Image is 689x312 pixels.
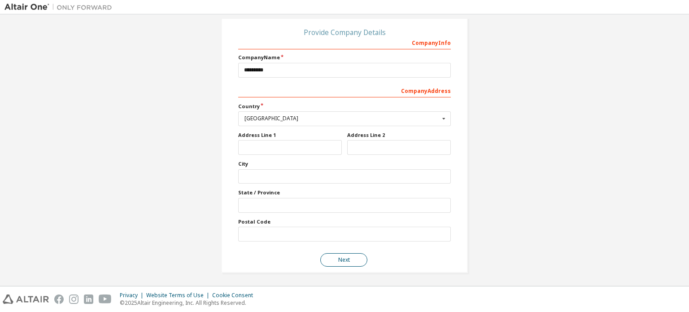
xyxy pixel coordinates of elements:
[238,132,342,139] label: Address Line 1
[320,253,367,267] button: Next
[4,3,117,12] img: Altair One
[54,294,64,304] img: facebook.svg
[238,30,451,35] div: Provide Company Details
[69,294,78,304] img: instagram.svg
[238,189,451,196] label: State / Province
[99,294,112,304] img: youtube.svg
[84,294,93,304] img: linkedin.svg
[120,299,258,307] p: © 2025 Altair Engineering, Inc. All Rights Reserved.
[238,160,451,167] label: City
[347,132,451,139] label: Address Line 2
[212,292,258,299] div: Cookie Consent
[238,103,451,110] label: Country
[120,292,146,299] div: Privacy
[146,292,212,299] div: Website Terms of Use
[244,116,440,121] div: [GEOGRAPHIC_DATA]
[238,83,451,97] div: Company Address
[238,35,451,49] div: Company Info
[238,218,451,225] label: Postal Code
[238,54,451,61] label: Company Name
[3,294,49,304] img: altair_logo.svg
